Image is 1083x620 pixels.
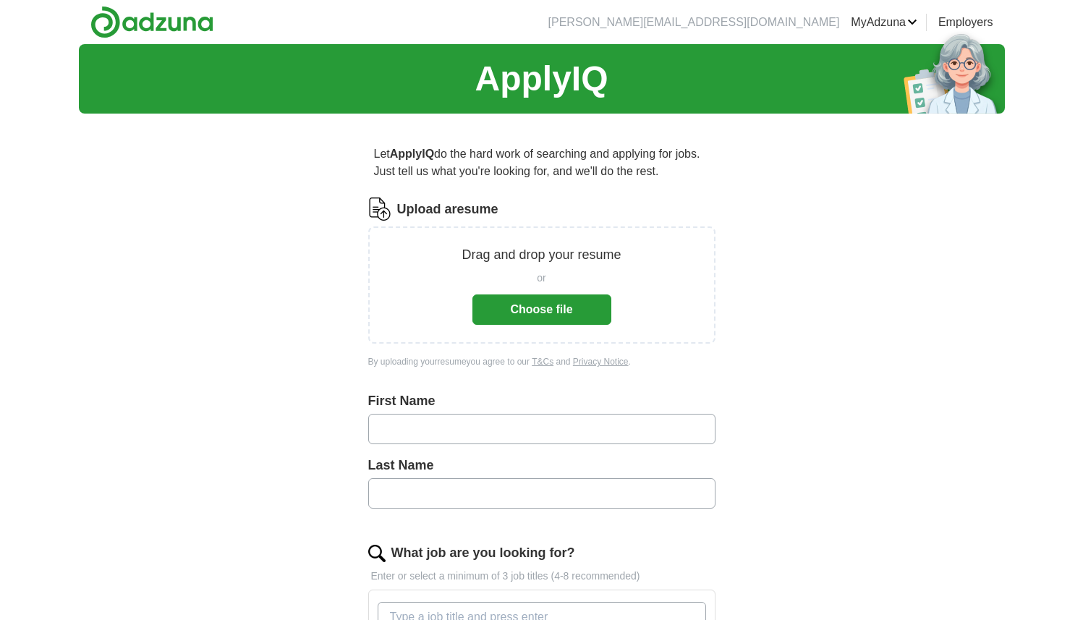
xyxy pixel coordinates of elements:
[938,14,993,31] a: Employers
[548,14,840,31] li: [PERSON_NAME][EMAIL_ADDRESS][DOMAIN_NAME]
[368,355,715,368] div: By uploading your resume you agree to our and .
[397,200,498,219] label: Upload a resume
[573,357,629,367] a: Privacy Notice
[851,14,917,31] a: MyAdzuna
[537,271,545,286] span: or
[475,53,608,105] h1: ApplyIQ
[462,245,621,265] p: Drag and drop your resume
[532,357,553,367] a: T&Cs
[390,148,434,160] strong: ApplyIQ
[368,391,715,411] label: First Name
[368,198,391,221] img: CV Icon
[368,569,715,584] p: Enter or select a minimum of 3 job titles (4-8 recommended)
[368,140,715,186] p: Let do the hard work of searching and applying for jobs. Just tell us what you're looking for, an...
[368,545,386,562] img: search.png
[90,6,213,38] img: Adzuna logo
[368,456,715,475] label: Last Name
[472,294,611,325] button: Choose file
[391,543,575,563] label: What job are you looking for?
